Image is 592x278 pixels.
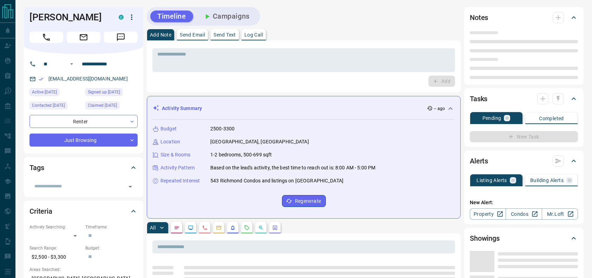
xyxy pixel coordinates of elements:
[162,105,202,112] p: Activity Summary
[530,178,564,183] p: Building Alerts
[210,151,272,159] p: 1-2 bedrooms, 500-699 sqft
[29,224,82,230] p: Actively Searching:
[29,251,82,263] p: $2,500 - $3,300
[210,177,343,185] p: 543 Richmond Condos and listings on [GEOGRAPHIC_DATA]
[160,125,177,132] p: Budget
[210,138,309,146] p: [GEOGRAPHIC_DATA], [GEOGRAPHIC_DATA]
[32,89,57,96] span: Active [DATE]
[160,177,200,185] p: Repeated Interest
[244,32,263,37] p: Log Call
[29,266,138,273] p: Areas Searched:
[482,116,501,121] p: Pending
[67,60,76,68] button: Open
[539,116,564,121] p: Completed
[210,164,375,172] p: Based on the lead's activity, the best time to reach out is: 8:00 AM - 5:00 PM
[153,102,455,115] div: Activity Summary-- ago
[104,32,138,43] span: Message
[210,125,235,132] p: 2500-3300
[230,225,236,231] svg: Listing Alerts
[160,151,191,159] p: Size & Rooms
[150,32,171,37] p: Add Note
[188,225,193,231] svg: Lead Browsing Activity
[29,12,108,23] h1: [PERSON_NAME]
[29,115,138,128] div: Renter
[470,12,488,23] h2: Notes
[85,245,138,251] p: Budget:
[213,32,236,37] p: Send Text
[119,15,124,20] div: condos.ca
[180,32,205,37] p: Send Email
[85,102,138,111] div: Sun Aug 10 2025
[48,76,128,82] a: [EMAIL_ADDRESS][DOMAIN_NAME]
[202,225,208,231] svg: Calls
[470,199,578,206] p: New Alert:
[470,208,506,220] a: Property
[470,90,578,107] div: Tasks
[160,164,195,172] p: Activity Pattern
[244,225,250,231] svg: Requests
[29,206,52,217] h2: Criteria
[470,230,578,247] div: Showings
[29,159,138,176] div: Tags
[470,153,578,169] div: Alerts
[470,93,487,104] h2: Tasks
[88,102,117,109] span: Claimed [DATE]
[29,102,82,111] div: Wed Aug 13 2025
[29,32,63,43] span: Call
[29,134,138,147] div: Just Browsing
[125,182,135,192] button: Open
[216,225,222,231] svg: Emails
[470,9,578,26] div: Notes
[150,11,193,22] button: Timeline
[160,138,180,146] p: Location
[476,178,507,183] p: Listing Alerts
[470,155,488,167] h2: Alerts
[542,208,578,220] a: Mr.Loft
[174,225,179,231] svg: Notes
[29,203,138,220] div: Criteria
[150,225,156,230] p: All
[88,89,120,96] span: Signed up [DATE]
[29,88,82,98] div: Sun Aug 10 2025
[29,162,44,173] h2: Tags
[506,208,542,220] a: Condos
[434,105,445,112] p: -- ago
[272,225,278,231] svg: Agent Actions
[39,77,44,82] svg: Email Verified
[282,195,326,207] button: Regenerate
[470,233,500,244] h2: Showings
[85,224,138,230] p: Timeframe:
[85,88,138,98] div: Sun Aug 10 2025
[29,245,82,251] p: Search Range:
[67,32,100,43] span: Email
[32,102,65,109] span: Contacted [DATE]
[258,225,264,231] svg: Opportunities
[196,11,257,22] button: Campaigns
